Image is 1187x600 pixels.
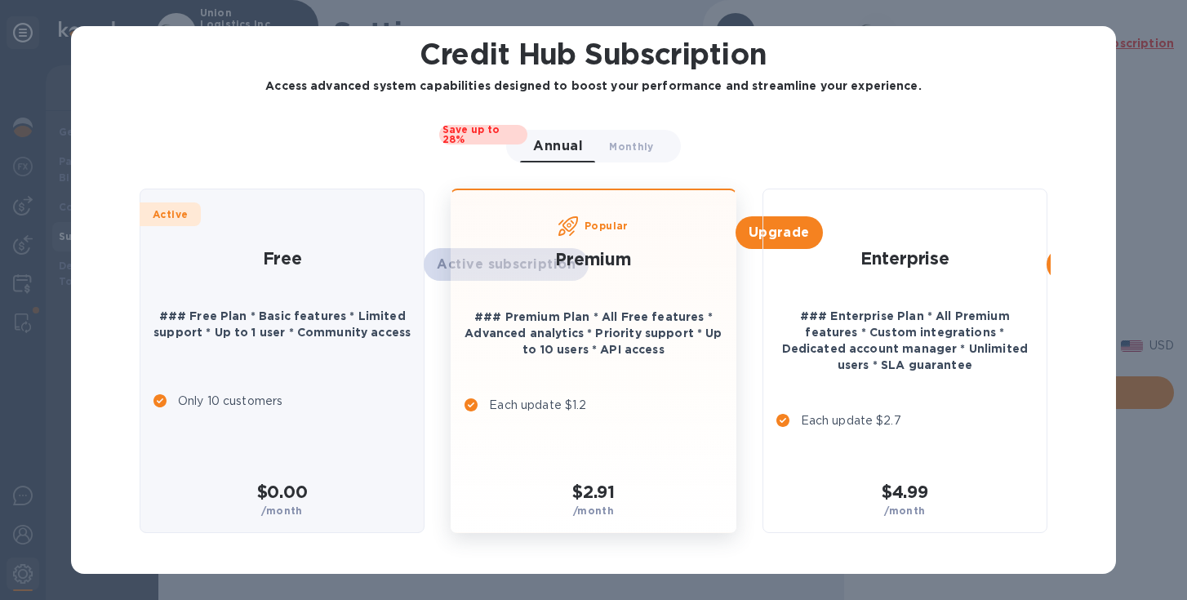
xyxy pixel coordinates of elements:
h2: Enterprise [776,248,1034,269]
h2: Premium [465,249,722,269]
h2: $4.99 [776,482,1034,502]
button: Upgrade [736,216,823,249]
b: Active [153,208,188,220]
b: /month [261,504,302,517]
b: Popular [585,220,629,232]
p: ### Free Plan * Basic features * Limited support * Up to 1 user * Community access [153,308,411,340]
h1: Credit Hub Subscription [140,37,1047,71]
b: /month [573,504,614,517]
h2: $0.00 [153,482,411,502]
p: Each update $2.7 [801,412,901,429]
span: Upgrade [749,223,810,242]
p: ### Premium Plan * All Free features * Advanced analytics * Priority support * Up to 10 users * A... [465,309,722,358]
p: Only 10 customers [178,393,282,410]
h2: $2.91 [465,482,722,502]
b: /month [884,504,925,517]
b: Access advanced system capabilities designed to boost your performance and streamline your experi... [265,79,921,92]
h2: Free [153,248,411,269]
span: Save up to 28% [439,125,527,144]
p: ### Enterprise Plan * All Premium features * Custom integrations * Dedicated account manager * Un... [776,308,1034,373]
p: Each update $1.2 [489,397,586,414]
span: Annual [533,135,583,158]
span: Monthly [609,138,653,155]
